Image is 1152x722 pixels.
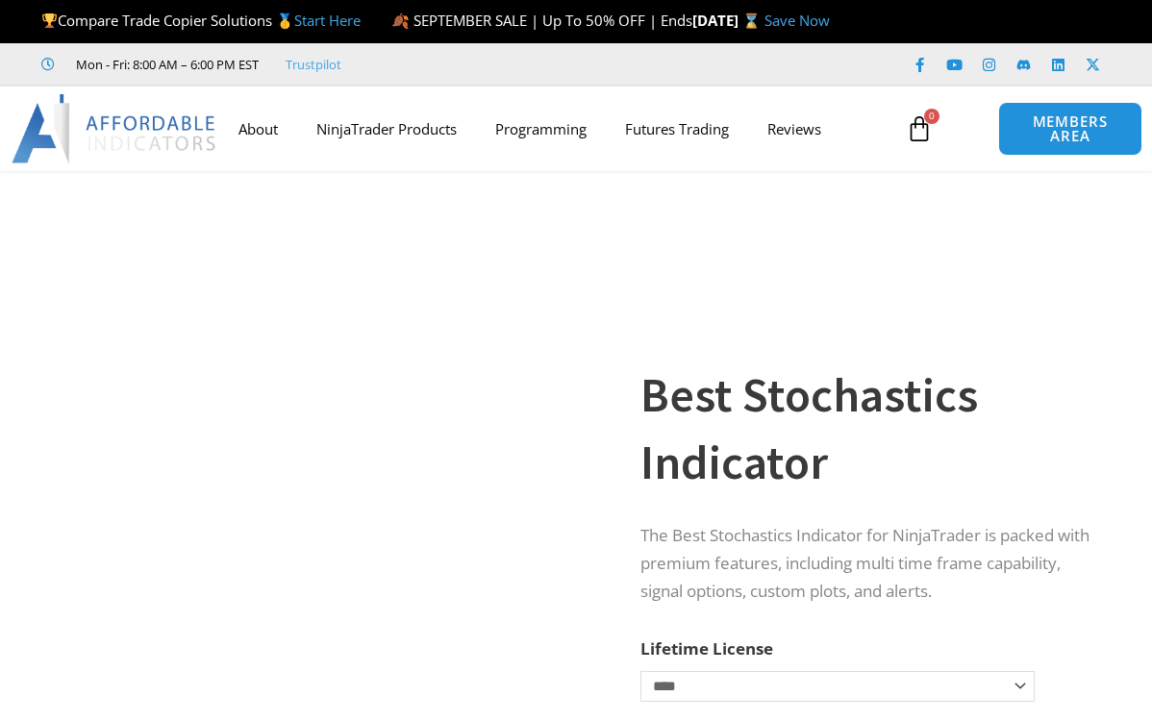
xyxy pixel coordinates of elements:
[12,94,218,163] img: LogoAI | Affordable Indicators – NinjaTrader
[71,53,259,76] span: Mon - Fri: 8:00 AM – 6:00 PM EST
[606,107,748,151] a: Futures Trading
[1018,114,1122,143] span: MEMBERS AREA
[764,11,830,30] a: Save Now
[877,101,962,157] a: 0
[998,102,1142,156] a: MEMBERS AREA
[41,11,361,30] span: Compare Trade Copier Solutions 🥇
[692,11,764,30] strong: [DATE] ⌛
[294,11,361,30] a: Start Here
[640,361,1104,496] h1: Best Stochastics Indicator
[640,524,1089,602] span: The Best Stochastics Indicator for NinjaTrader is packed with premium features, including multi t...
[219,107,899,151] nav: Menu
[219,107,297,151] a: About
[42,13,57,28] img: 🏆
[476,107,606,151] a: Programming
[391,11,692,30] span: 🍂 SEPTEMBER SALE | Up To 50% OFF | Ends
[924,109,939,124] span: 0
[640,637,773,660] label: Lifetime License
[297,107,476,151] a: NinjaTrader Products
[286,53,341,76] a: Trustpilot
[748,107,840,151] a: Reviews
